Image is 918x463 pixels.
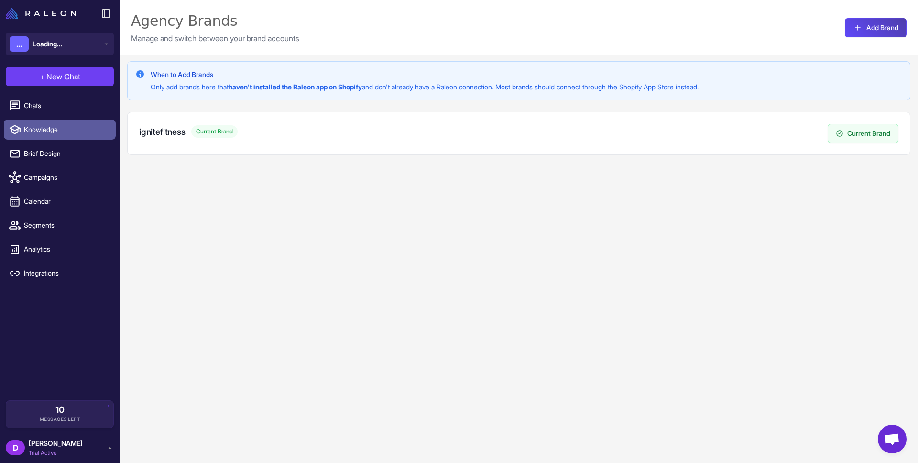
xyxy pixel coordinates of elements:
span: Integrations [24,268,108,278]
h3: When to Add Brands [151,69,699,80]
strong: haven't installed the Raleon app on Shopify [229,83,362,91]
a: Knowledge [4,120,116,140]
img: Raleon Logo [6,8,76,19]
a: Open chat [878,425,907,453]
a: Calendar [4,191,116,211]
a: Campaigns [4,167,116,187]
div: Agency Brands [131,11,299,31]
span: Messages Left [40,416,80,423]
span: [PERSON_NAME] [29,438,83,449]
p: Only add brands here that and don't already have a Raleon connection. Most brands should connect ... [151,82,699,92]
span: Loading... [33,39,63,49]
span: Calendar [24,196,108,207]
a: Brief Design [4,143,116,164]
span: 10 [55,406,65,414]
h3: ignitefitness [139,125,186,138]
button: Add Brand [845,18,907,37]
div: ... [10,36,29,52]
button: Current Brand [828,124,898,143]
a: Chats [4,96,116,116]
span: New Chat [46,71,80,82]
a: Segments [4,215,116,235]
span: Segments [24,220,108,231]
p: Manage and switch between your brand accounts [131,33,299,44]
span: Analytics [24,244,108,254]
span: + [40,71,44,82]
span: Campaigns [24,172,108,183]
span: Chats [24,100,108,111]
span: Trial Active [29,449,83,457]
span: Brief Design [24,148,108,159]
button: +New Chat [6,67,114,86]
span: Current Brand [191,125,238,138]
a: Analytics [4,239,116,259]
div: D [6,440,25,455]
button: ...Loading... [6,33,114,55]
span: Knowledge [24,124,108,135]
a: Integrations [4,263,116,283]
